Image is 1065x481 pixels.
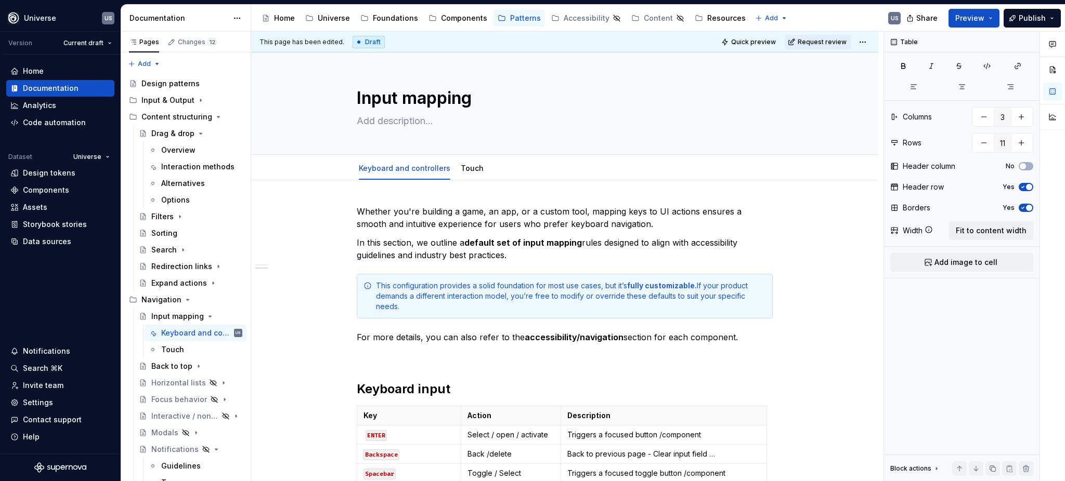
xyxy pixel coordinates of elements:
[151,278,207,288] div: Expand actions
[357,236,773,261] p: In this section, we outline a rules designed to align with accessibility guidelines and industry ...
[6,97,114,114] a: Analytics
[145,325,246,341] a: Keyboard and controllersUS
[161,178,205,189] div: Alternatives
[567,449,760,459] p: Back to previous page - Clear input field …
[135,208,246,225] a: Filters
[949,9,999,28] button: Preview
[1019,13,1046,23] span: Publish
[6,360,114,377] button: Search ⌘K
[363,410,454,421] p: Key
[891,14,899,22] div: US
[785,35,851,49] button: Request review
[903,203,930,213] div: Borders
[467,449,554,459] p: Back /delete
[135,424,246,441] a: Modals
[34,462,86,473] svg: Supernova Logo
[355,86,771,111] textarea: Input mapping
[901,9,944,28] button: Share
[1006,162,1015,170] label: No
[752,11,791,25] button: Add
[105,14,112,22] div: US
[318,13,350,23] div: Universe
[141,112,212,122] div: Content structuring
[949,221,1033,240] button: Fit to content width
[207,38,217,46] span: 12
[151,245,177,255] div: Search
[357,331,773,343] p: For more details, you can also refer to the section for each component.
[135,258,246,275] a: Redirection links
[567,410,760,421] p: Description
[151,427,178,438] div: Modals
[6,80,114,97] a: Documentation
[23,380,63,391] div: Invite team
[141,78,200,89] div: Design patterns
[691,10,750,26] a: Resources
[903,112,932,122] div: Columns
[890,253,1033,272] button: Add image to cell
[151,311,204,322] div: Input mapping
[135,225,246,242] a: Sorting
[141,95,194,105] div: Input & Output
[627,10,689,26] a: Content
[161,145,196,155] div: Overview
[467,410,554,421] p: Action
[151,261,212,272] div: Redirection links
[903,225,923,236] div: Width
[903,138,921,148] div: Rows
[510,13,541,23] div: Patterns
[23,100,56,111] div: Analytics
[135,375,246,391] a: Horizontal lists
[161,162,235,172] div: Interaction methods
[301,10,354,26] a: Universe
[457,157,488,179] div: Touch
[467,468,554,478] p: Toggle / Select
[23,117,86,128] div: Code automation
[6,199,114,216] a: Assets
[145,142,246,158] a: Overview
[1004,9,1061,28] button: Publish
[129,13,228,23] div: Documentation
[145,458,246,474] a: Guidelines
[23,415,82,425] div: Contact support
[353,36,385,48] div: Draft
[934,257,997,268] span: Add image to cell
[125,291,246,308] div: Navigation
[151,394,207,405] div: Focus behavior
[145,192,246,208] a: Options
[161,328,232,338] div: Keyboard and controllers
[178,38,217,46] div: Changes
[23,185,69,195] div: Components
[151,411,218,421] div: Interactive / non-interactive
[23,219,87,230] div: Storybook stories
[135,441,246,458] a: Notifications
[903,182,944,192] div: Header row
[63,39,103,47] span: Current draft
[903,161,955,171] div: Header column
[135,308,246,325] a: Input mapping
[69,150,114,164] button: Universe
[135,358,246,375] a: Back to top
[890,461,941,476] div: Block actions
[151,361,192,371] div: Back to top
[916,13,938,23] span: Share
[23,346,70,356] div: Notifications
[125,109,246,125] div: Content structuring
[161,461,201,471] div: Guidelines
[23,66,44,76] div: Home
[257,10,299,26] a: Home
[6,182,114,198] a: Components
[135,275,246,291] a: Expand actions
[125,75,246,92] a: Design patterns
[125,57,164,71] button: Add
[161,344,184,355] div: Touch
[464,237,582,248] strong: default set of input mapping
[627,281,697,290] strong: fully customizable.
[274,13,295,23] div: Home
[6,165,114,181] a: Design tokens
[23,432,40,442] div: Help
[355,157,454,179] div: Keyboard and controllers
[259,38,344,46] span: This page has been edited.
[161,195,190,205] div: Options
[798,38,847,46] span: Request review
